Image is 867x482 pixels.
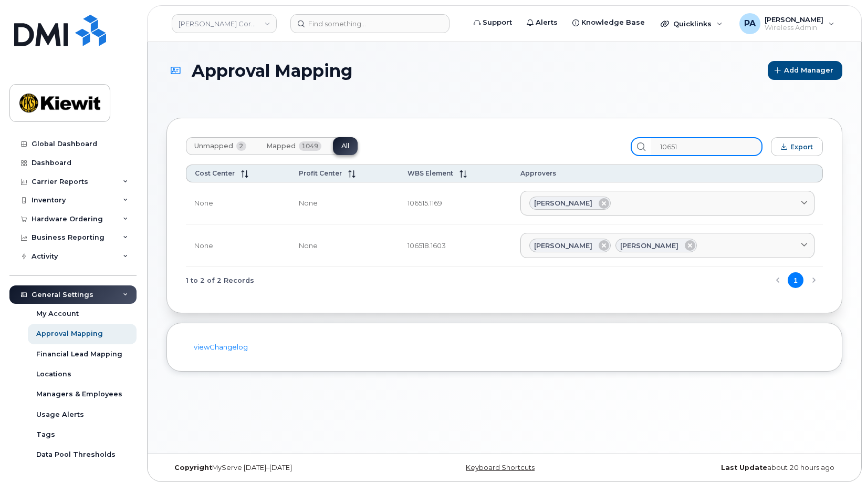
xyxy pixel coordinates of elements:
span: Mapped [266,142,296,150]
button: Export [771,137,823,156]
a: [PERSON_NAME] [520,191,814,216]
button: Add Manager [768,61,842,80]
strong: Last Update [721,464,767,471]
a: Keyboard Shortcuts [466,464,535,471]
td: None [186,224,290,267]
td: 106515.1169 [399,182,511,225]
span: Approvers [520,169,556,177]
span: Approval Mapping [192,61,352,80]
td: None [186,182,290,225]
span: [PERSON_NAME] [534,198,592,208]
span: Unmapped [194,142,233,150]
strong: Copyright [174,464,212,471]
td: None [290,182,399,225]
span: Export [790,143,813,151]
span: 1049 [299,141,321,151]
span: Cost Center [195,169,235,177]
div: about 20 hours ago [617,464,842,472]
span: [PERSON_NAME] [534,241,592,251]
iframe: Messenger Launcher [821,436,859,474]
span: WBS Element [408,169,453,177]
span: 2 [236,141,246,151]
td: None [290,224,399,267]
span: 1 to 2 of 2 Records [186,272,254,288]
button: Page 1 [788,272,803,288]
span: Profit Center [299,169,342,177]
span: Add Manager [784,65,833,75]
a: [PERSON_NAME][PERSON_NAME] [520,233,814,258]
td: 106518.1603 [399,224,511,267]
span: [PERSON_NAME] [620,241,678,251]
div: MyServe [DATE]–[DATE] [166,464,392,472]
a: viewChangelog [194,343,248,351]
input: Search... [651,137,762,156]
